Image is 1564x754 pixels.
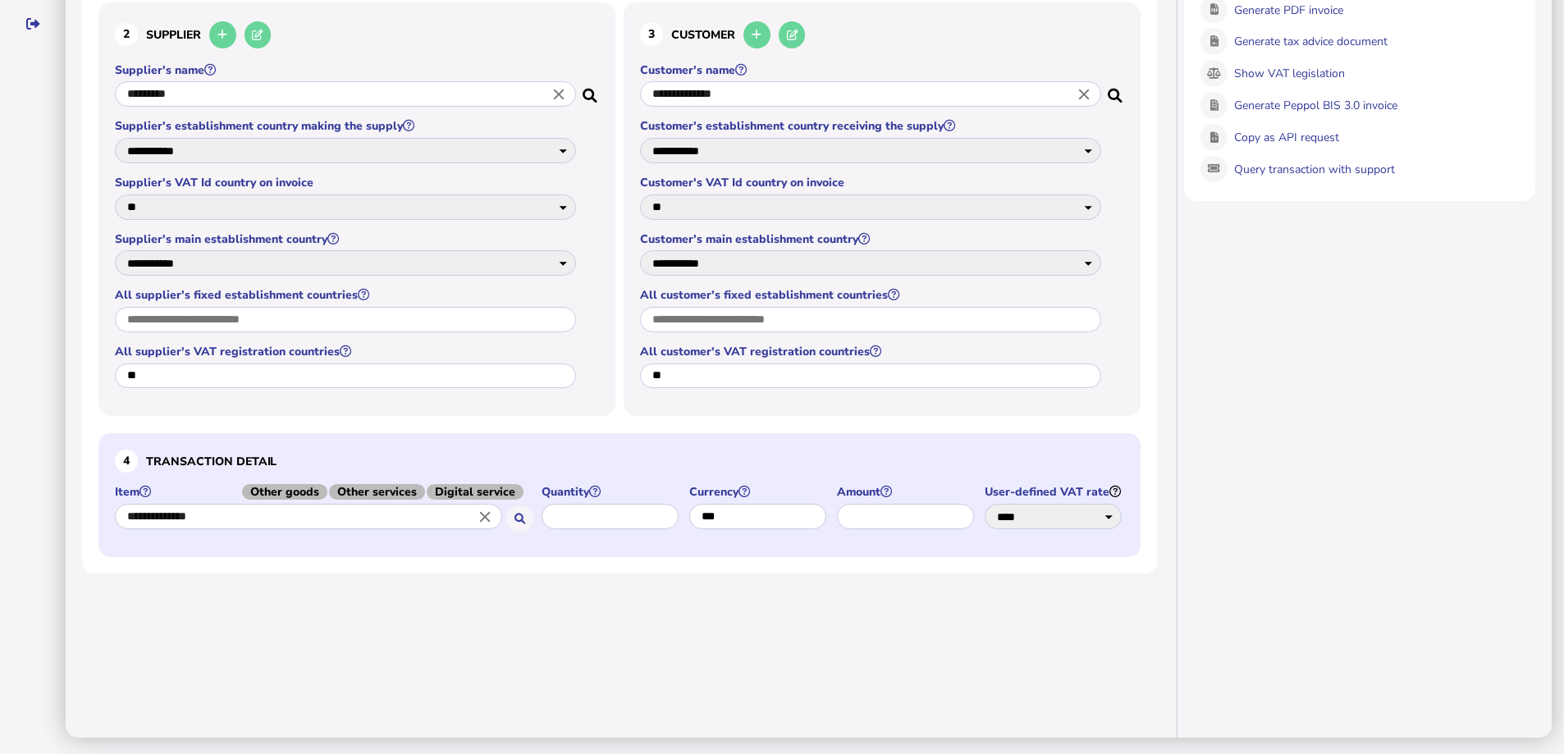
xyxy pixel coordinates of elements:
section: Define the seller [98,2,615,417]
button: Sign out [16,7,50,41]
h3: Transaction detail [115,450,1124,473]
label: Quantity [542,484,681,500]
label: All customer's VAT registration countries [640,344,1104,359]
section: Define the item, and answer additional questions [98,433,1141,557]
button: Edit selected supplier in the database [245,21,272,48]
i: Close [550,85,568,103]
div: 4 [115,450,138,473]
h3: Customer [640,19,1124,51]
h3: Supplier [115,19,599,51]
label: Supplier's VAT Id country on invoice [115,175,578,190]
label: Supplier's name [115,62,578,78]
i: Close [1075,85,1093,103]
button: Add a new customer to the database [743,21,771,48]
span: Other services [329,484,425,500]
div: 2 [115,23,138,46]
button: Search for an item by HS code or use natural language description [506,505,533,532]
i: Close [476,508,494,526]
label: All supplier's fixed establishment countries [115,287,578,303]
label: User-defined VAT rate [985,484,1124,500]
label: Customer's main establishment country [640,231,1104,247]
span: Other goods [242,484,327,500]
label: Customer's establishment country receiving the supply [640,118,1104,134]
label: Amount [837,484,976,500]
label: All customer's fixed establishment countries [640,287,1104,303]
button: Add a new supplier to the database [209,21,236,48]
i: Search for a dummy customer [1108,84,1124,97]
i: Search for a dummy seller [583,84,599,97]
div: 3 [640,23,663,46]
label: Customer's VAT Id country on invoice [640,175,1104,190]
button: Edit selected customer in the database [779,21,806,48]
span: Digital service [427,484,524,500]
label: Currency [689,484,829,500]
label: Supplier's establishment country making the supply [115,118,578,134]
label: Customer's name [640,62,1104,78]
label: All supplier's VAT registration countries [115,344,578,359]
label: Supplier's main establishment country [115,231,578,247]
label: Item [115,484,533,500]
